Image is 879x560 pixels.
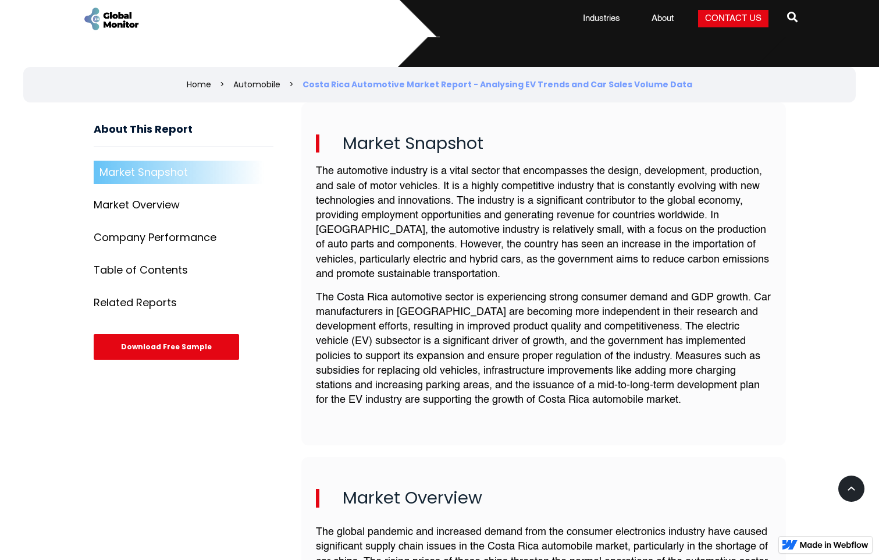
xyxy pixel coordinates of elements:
a: Home [187,79,211,90]
p: The automotive industry is a vital sector that encompasses the design, development, production, a... [316,164,771,282]
a: Automobile [233,79,280,90]
img: Made in Webflow [800,541,869,548]
a: Table of Contents [94,258,273,282]
div: Costa Rica Automotive Market Report - Analysing EV Trends and Car Sales Volume Data [303,79,692,90]
a: home [82,6,140,32]
h3: About This Report [94,123,273,147]
div: > [289,79,294,90]
a: Market Overview [94,193,273,217]
div: > [220,79,225,90]
div: Table of Contents [94,264,188,276]
a: Related Reports [94,291,273,314]
a: Industries [576,13,627,24]
div: Related Reports [94,297,177,309]
div: Company Performance [94,232,216,243]
a: About [645,13,681,24]
a: Market Snapshot [94,161,273,184]
h2: Market Overview [316,489,771,508]
h2: Market Snapshot [316,134,771,153]
a: Company Performance [94,226,273,249]
span:  [787,9,798,25]
a:  [787,7,798,30]
div: Download Free Sample [94,334,239,360]
a: Contact Us [698,10,768,27]
div: Market Snapshot [99,166,188,178]
div: Market Overview [94,199,180,211]
p: The Costa Rica automotive sector is experiencing strong consumer demand and GDP growth. Car manuf... [316,290,771,408]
